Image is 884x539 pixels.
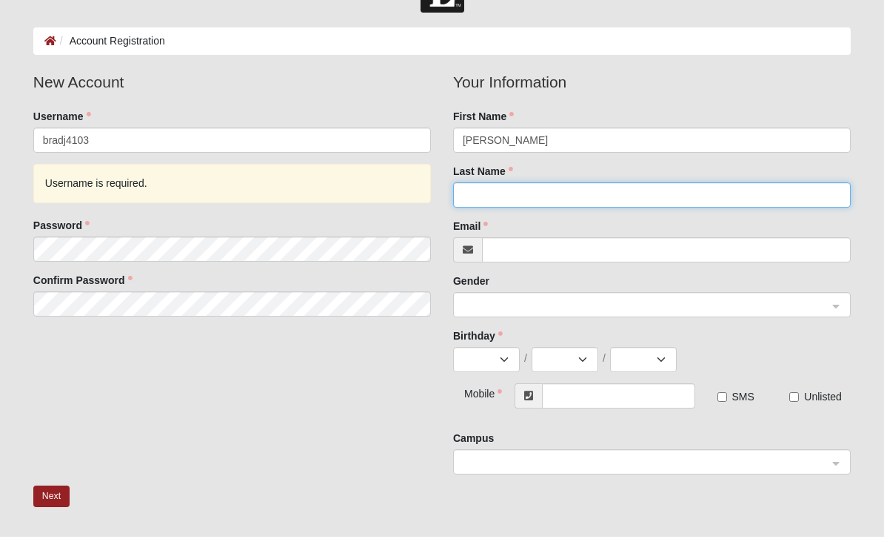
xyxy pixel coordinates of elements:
[33,73,431,96] legend: New Account
[453,433,494,448] label: Campus
[453,386,486,403] div: Mobile
[33,488,70,509] button: Next
[453,166,513,181] label: Last Name
[789,394,799,404] input: Unlisted
[33,166,431,205] div: Username is required.
[453,111,514,126] label: First Name
[732,393,754,405] span: SMS
[33,220,90,235] label: Password
[603,353,606,368] span: /
[453,73,851,96] legend: Your Information
[56,36,165,51] li: Account Registration
[453,221,488,236] label: Email
[524,353,527,368] span: /
[453,331,503,345] label: Birthday
[804,393,842,405] span: Unlisted
[717,394,727,404] input: SMS
[33,275,133,290] label: Confirm Password
[33,111,91,126] label: Username
[453,276,489,291] label: Gender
